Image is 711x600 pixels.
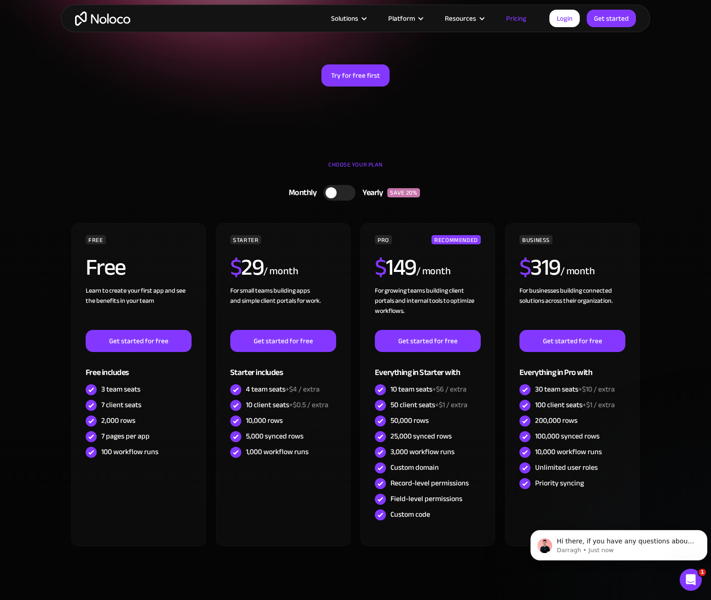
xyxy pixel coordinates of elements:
div: 5,000 synced rows [246,431,303,441]
div: Custom domain [390,462,439,473]
a: Try for free first [321,64,390,87]
div: 10,000 workflow runs [535,447,602,457]
div: / month [560,264,595,279]
div: Field-level permissions [390,494,462,504]
span: +$4 / extra [286,382,320,396]
div: 3,000 workflow runs [390,447,455,457]
div: 1,000 workflow runs [246,447,309,457]
h2: 149 [375,256,416,279]
div: Everything in Starter with [375,352,481,382]
a: Get started for free [375,330,481,352]
h2: 319 [519,256,560,279]
div: Monthly [277,186,324,200]
div: For small teams building apps and simple client portals for work. ‍ [230,286,336,330]
div: 2,000 rows [101,415,135,426]
span: 1 [699,569,706,576]
div: FREE [86,235,106,244]
div: 50 client seats [390,400,467,410]
span: $ [519,246,531,289]
div: Custom code [390,509,430,519]
div: 25,000 synced rows [390,431,452,441]
a: Get started for free [230,330,336,352]
a: Get started [587,10,636,27]
div: 200,000 rows [535,415,577,426]
div: Priority syncing [535,478,584,488]
div: Platform [377,12,433,24]
a: Get started for free [86,330,192,352]
div: 50,000 rows [390,415,429,426]
div: STARTER [230,235,261,244]
div: Learn to create your first app and see the benefits in your team ‍ [86,286,192,330]
iframe: Intercom live chat [680,569,702,591]
div: 10,000 rows [246,415,283,426]
div: 10 team seats [390,384,466,394]
div: 100 workflow runs [101,447,158,457]
a: Pricing [495,12,538,24]
div: Platform [388,12,415,24]
span: +$6 / extra [432,382,466,396]
div: RECOMMENDED [431,235,481,244]
div: SAVE 20% [387,188,420,197]
span: +$1 / extra [435,398,467,412]
div: Unlimited user roles [535,462,598,473]
div: Yearly [355,186,387,200]
div: 100 client seats [535,400,615,410]
span: +$0.5 / extra [289,398,328,412]
div: Resources [445,12,476,24]
div: CHOOSE YOUR PLAN [70,158,641,181]
a: home [75,12,130,26]
span: $ [230,246,242,289]
div: Solutions [320,12,377,24]
div: / month [416,264,451,279]
div: For businesses building connected solutions across their organization. ‍ [519,286,625,330]
div: / month [263,264,298,279]
div: BUSINESS [519,235,553,244]
a: Login [549,10,580,27]
h2: 29 [230,256,264,279]
div: Solutions [331,12,358,24]
div: For growing teams building client portals and internal tools to optimize workflows. [375,286,481,330]
span: +$1 / extra [583,398,615,412]
div: 7 pages per app [101,431,150,441]
div: Starter includes [230,352,336,382]
div: 3 team seats [101,384,140,394]
span: $ [375,246,386,289]
div: 100,000 synced rows [535,431,600,441]
div: Everything in Pro with [519,352,625,382]
div: 7 client seats [101,400,141,410]
h2: Free [86,256,126,279]
div: 30 team seats [535,384,615,394]
a: Get started for free [519,330,625,352]
iframe: Intercom notifications message [527,511,711,575]
div: 10 client seats [246,400,328,410]
span: +$10 / extra [578,382,615,396]
div: Record-level permissions [390,478,469,488]
div: Resources [433,12,495,24]
div: 4 team seats [246,384,320,394]
div: PRO [375,235,392,244]
div: Free includes [86,352,192,382]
